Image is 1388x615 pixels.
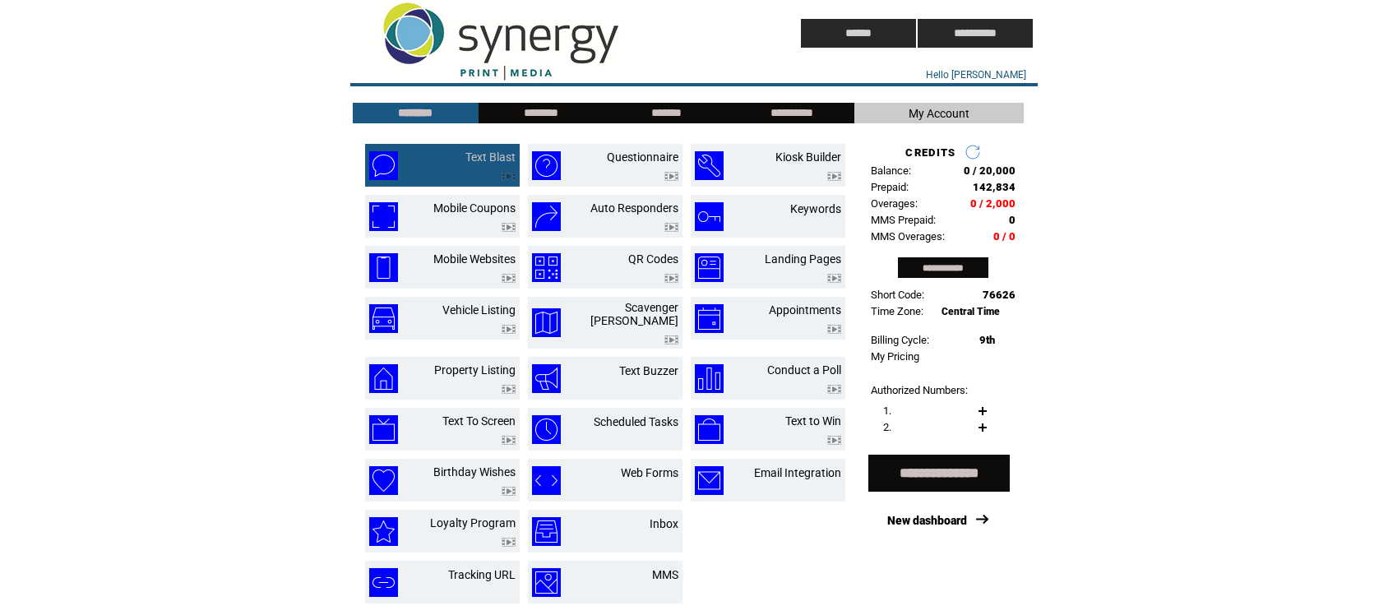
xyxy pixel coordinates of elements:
[369,304,398,333] img: vehicle-listing.png
[871,305,923,317] span: Time Zone:
[590,301,678,327] a: Scavenger [PERSON_NAME]
[434,363,516,377] a: Property Listing
[695,304,724,333] img: appointments.png
[942,306,1000,317] span: Central Time
[448,568,516,581] a: Tracking URL
[369,151,398,180] img: text-blast.png
[871,214,936,226] span: MMS Prepaid:
[765,252,841,266] a: Landing Pages
[369,202,398,231] img: mobile-coupons.png
[628,252,678,266] a: QR Codes
[871,197,918,210] span: Overages:
[532,517,561,546] img: inbox.png
[827,325,841,334] img: video.png
[871,350,919,363] a: My Pricing
[502,436,516,445] img: video.png
[650,517,678,530] a: Inbox
[664,172,678,181] img: video.png
[695,364,724,393] img: conduct-a-poll.png
[827,436,841,445] img: video.png
[619,364,678,377] a: Text Buzzer
[465,150,516,164] a: Text Blast
[909,107,969,120] span: My Account
[973,181,1016,193] span: 142,834
[926,69,1026,81] span: Hello [PERSON_NAME]
[430,516,516,529] a: Loyalty Program
[369,364,398,393] img: property-listing.png
[827,172,841,181] img: video.png
[621,466,678,479] a: Web Forms
[883,405,891,417] span: 1.
[502,538,516,547] img: video.png
[887,514,967,527] a: New dashboard
[502,274,516,283] img: video.png
[442,414,516,428] a: Text To Screen
[871,384,968,396] span: Authorized Numbers:
[532,308,561,337] img: scavenger-hunt.png
[369,517,398,546] img: loyalty-program.png
[502,223,516,232] img: video.png
[532,202,561,231] img: auto-responders.png
[871,230,945,243] span: MMS Overages:
[695,466,724,495] img: email-integration.png
[502,172,516,181] img: video.png
[590,201,678,215] a: Auto Responders
[827,385,841,394] img: video.png
[695,253,724,282] img: landing-pages.png
[695,202,724,231] img: keywords.png
[964,164,1016,177] span: 0 / 20,000
[502,487,516,496] img: video.png
[775,150,841,164] a: Kiosk Builder
[532,253,561,282] img: qr-codes.png
[785,414,841,428] a: Text to Win
[979,334,995,346] span: 9th
[983,289,1016,301] span: 76626
[369,415,398,444] img: text-to-screen.png
[790,202,841,215] a: Keywords
[754,466,841,479] a: Email Integration
[369,253,398,282] img: mobile-websites.png
[502,385,516,394] img: video.png
[970,197,1016,210] span: 0 / 2,000
[695,151,724,180] img: kiosk-builder.png
[993,230,1016,243] span: 0 / 0
[883,421,891,433] span: 2.
[871,181,909,193] span: Prepaid:
[532,568,561,597] img: mms.png
[594,415,678,428] a: Scheduled Tasks
[502,325,516,334] img: video.png
[871,289,924,301] span: Short Code:
[433,201,516,215] a: Mobile Coupons
[607,150,678,164] a: Questionnaire
[532,466,561,495] img: web-forms.png
[769,303,841,317] a: Appointments
[652,568,678,581] a: MMS
[442,303,516,317] a: Vehicle Listing
[664,274,678,283] img: video.png
[871,164,911,177] span: Balance:
[871,334,929,346] span: Billing Cycle:
[767,363,841,377] a: Conduct a Poll
[369,466,398,495] img: birthday-wishes.png
[1009,214,1016,226] span: 0
[827,274,841,283] img: video.png
[532,415,561,444] img: scheduled-tasks.png
[532,151,561,180] img: questionnaire.png
[905,146,955,159] span: CREDITS
[369,568,398,597] img: tracking-url.png
[433,465,516,479] a: Birthday Wishes
[695,415,724,444] img: text-to-win.png
[664,223,678,232] img: video.png
[433,252,516,266] a: Mobile Websites
[664,335,678,344] img: video.png
[532,364,561,393] img: text-buzzer.png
